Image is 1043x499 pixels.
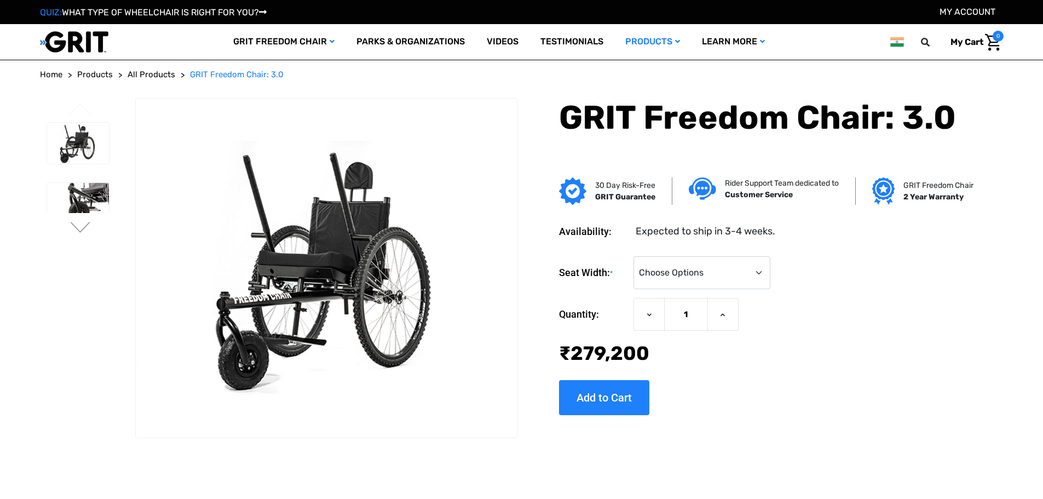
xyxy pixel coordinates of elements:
img: GRIT Guarantee [559,177,586,205]
strong: GRIT Guarantee [595,192,655,202]
a: Account [940,7,995,17]
p: 30 Day Risk-Free [595,180,655,191]
img: in.png [890,35,903,49]
a: Products [77,68,113,81]
label: Seat Width: [559,256,628,290]
a: QUIZ:WHAT TYPE OF WHEELCHAIR IS RIGHT FOR YOU? [40,7,267,18]
a: Products [614,24,691,60]
img: Customer service [689,177,716,200]
a: Learn More [691,24,776,60]
p: Rider Support Team dedicated to [725,177,839,189]
button: Go to slide 3 of 3 [69,103,92,116]
dt: Availability: [559,224,628,239]
a: Testimonials [529,24,614,60]
img: GRIT Freedom Chair: 3.0 [47,123,109,164]
strong: 2 Year Warranty [903,192,964,202]
a: GRIT Freedom Chair [222,24,345,60]
label: Quantity: [559,298,628,331]
img: Grit freedom [872,177,895,205]
p: GRIT Freedom Chair [903,180,973,191]
strong: Customer Service [725,190,793,199]
nav: Breadcrumb [40,68,1004,81]
span: ₹‌279,200 [559,342,649,365]
dd: Expected to ship in 3-4 weeks. [636,224,775,239]
a: Home [40,68,62,81]
a: Videos [476,24,529,60]
span: Products [77,70,113,79]
a: All Products [128,68,175,81]
img: GRIT Freedom Chair: 3.0 [47,183,109,225]
span: GRIT Freedom Chair: 3.0 [190,70,284,79]
a: GRIT Freedom Chair: 3.0 [190,68,284,81]
input: Search [926,31,942,54]
button: Go to slide 2 of 3 [69,222,92,235]
img: Cart [985,34,1001,51]
span: 0 [993,31,1004,42]
h1: GRIT Freedom Chair: 3.0 [559,98,970,137]
span: QUIZ: [40,7,62,18]
input: Add to Cart [559,380,649,415]
a: Cart with 0 items [942,31,1004,54]
span: All Products [128,70,175,79]
span: Home [40,70,62,79]
img: GRIT All-Terrain Wheelchair and Mobility Equipment [40,31,108,53]
span: My Cart [950,37,983,47]
img: GRIT Freedom Chair: 3.0 [136,141,517,395]
a: Parks & Organizations [345,24,476,60]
